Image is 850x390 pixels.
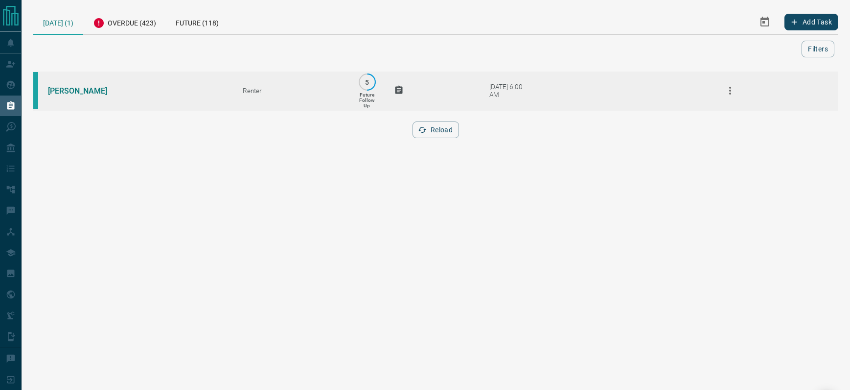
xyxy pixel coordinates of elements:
div: condos.ca [33,72,38,109]
div: [DATE] 6:00 AM [489,83,531,98]
button: Filters [802,41,834,57]
p: 5 [364,78,371,86]
div: Future (118) [166,10,229,34]
div: [DATE] (1) [33,10,83,35]
div: Overdue (423) [83,10,166,34]
a: [PERSON_NAME] [48,86,121,96]
p: Future Follow Up [359,92,374,108]
div: Renter [243,87,340,95]
button: Select Date Range [753,10,777,34]
button: Add Task [784,14,838,30]
button: Reload [413,122,459,138]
